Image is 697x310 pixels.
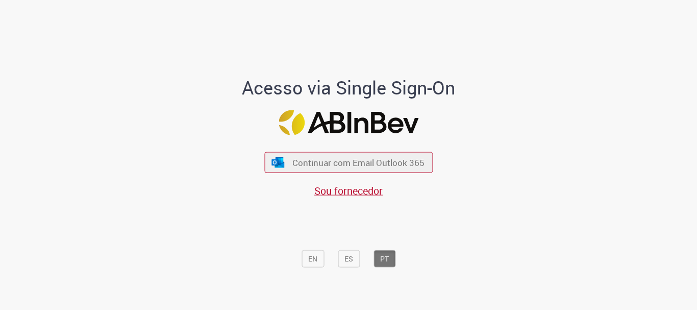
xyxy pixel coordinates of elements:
h1: Acesso via Single Sign-On [207,78,490,98]
span: Continuar com Email Outlook 365 [292,157,425,169]
button: PT [374,250,395,268]
button: ES [338,250,360,268]
button: ícone Azure/Microsoft 360 Continuar com Email Outlook 365 [264,152,433,173]
a: Sou fornecedor [314,184,383,198]
img: ícone Azure/Microsoft 360 [271,157,285,168]
img: Logo ABInBev [279,110,418,135]
button: EN [302,250,324,268]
